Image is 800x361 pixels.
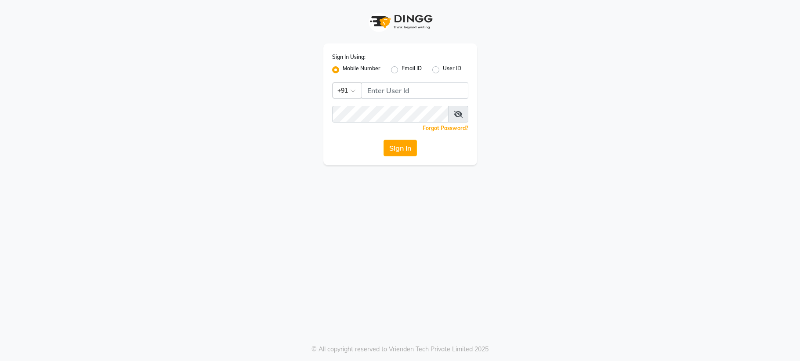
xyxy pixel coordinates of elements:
[332,53,366,61] label: Sign In Using:
[343,65,380,75] label: Mobile Number
[332,106,449,123] input: Username
[443,65,461,75] label: User ID
[362,82,468,99] input: Username
[423,125,468,131] a: Forgot Password?
[365,9,435,35] img: logo1.svg
[384,140,417,156] button: Sign In
[402,65,422,75] label: Email ID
